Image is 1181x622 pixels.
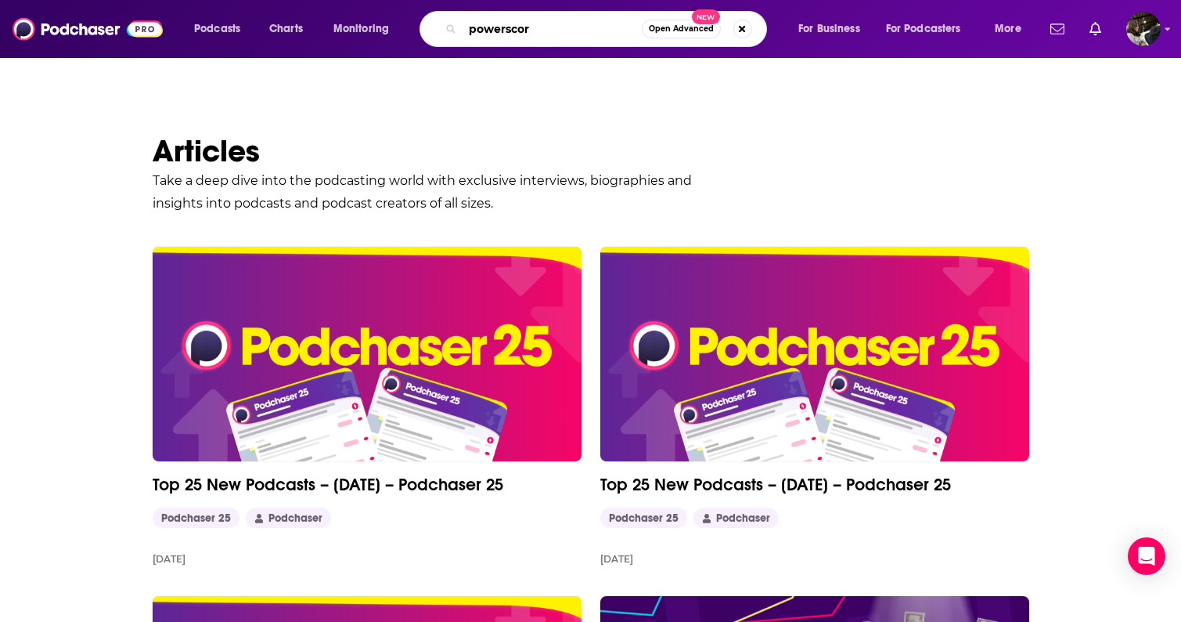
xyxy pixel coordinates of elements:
[153,508,239,529] a: Podchaser 25
[183,16,261,42] button: open menu
[434,11,782,47] div: Search podcasts, credits, & more...
[600,474,1029,495] a: Top 25 New Podcasts – [DATE] – Podchaser 25
[600,247,1029,461] a: Top 25 New Podcasts – July 2025 – Podchaser 25
[333,18,389,40] span: Monitoring
[269,18,303,40] span: Charts
[1126,12,1161,46] img: User Profile
[642,20,721,38] button: Open AdvancedNew
[693,508,779,529] a: Podchaser
[600,508,687,529] a: Podchaser 25
[153,132,1029,170] h1: Articles
[787,16,880,42] button: open menu
[1126,12,1161,46] span: Logged in as etmahon
[153,170,716,215] p: Take a deep dive into the podcasting world with exclusive interviews, biographies and insights in...
[886,18,961,40] span: For Podcasters
[246,508,331,529] a: Podchaser
[13,14,163,44] img: Podchaser - Follow, Share and Rate Podcasts
[1083,16,1107,42] a: Show notifications dropdown
[194,18,240,40] span: Podcasts
[463,16,642,42] input: Search podcasts, credits, & more...
[153,247,581,461] a: Top 25 New Podcasts – August 2025 – Podchaser 25
[1128,537,1165,575] div: Open Intercom Messenger
[798,18,860,40] span: For Business
[649,25,714,33] span: Open Advanced
[1044,16,1071,42] a: Show notifications dropdown
[692,9,720,24] span: New
[984,16,1041,42] button: open menu
[153,553,185,565] div: [DATE]
[600,553,633,565] div: [DATE]
[259,16,312,42] a: Charts
[876,16,984,42] button: open menu
[153,474,581,495] a: Top 25 New Podcasts – [DATE] – Podchaser 25
[995,18,1021,40] span: More
[322,16,409,42] button: open menu
[1126,12,1161,46] button: Show profile menu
